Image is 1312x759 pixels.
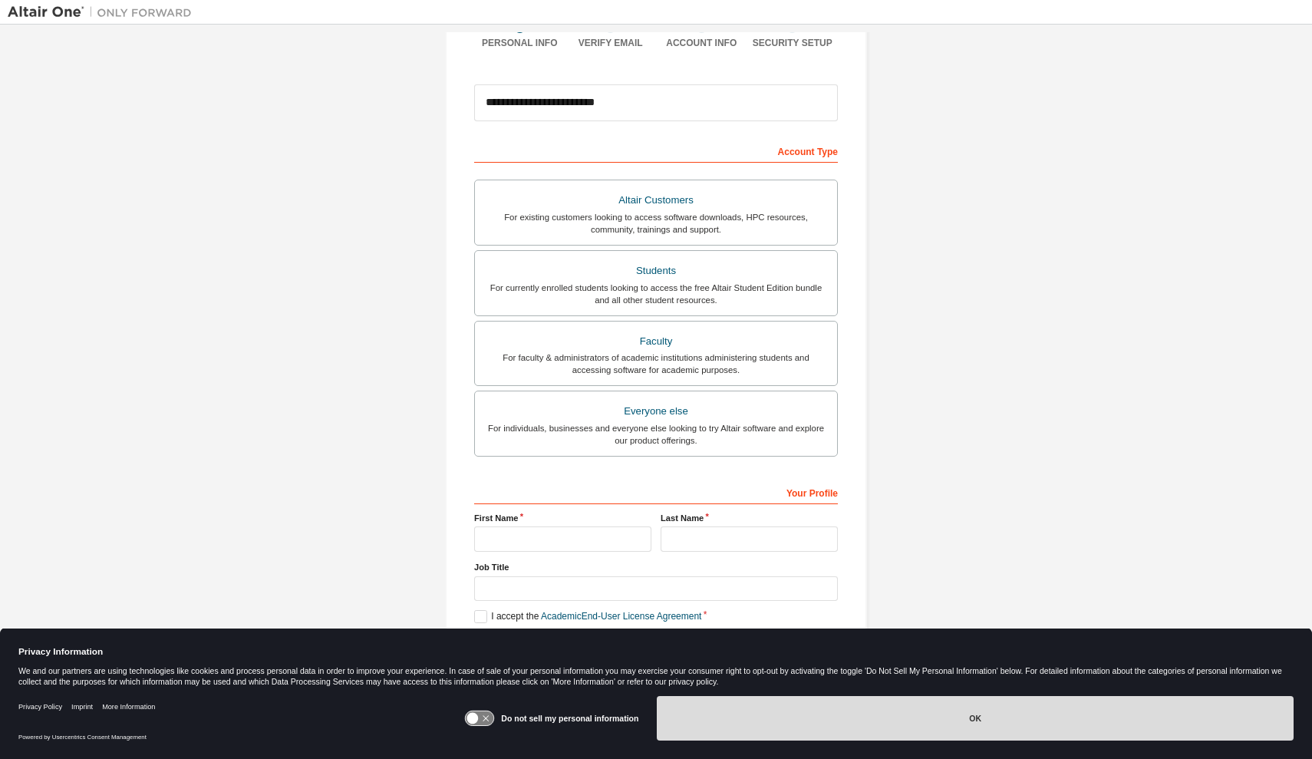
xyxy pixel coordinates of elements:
div: For individuals, businesses and everyone else looking to try Altair software and explore our prod... [484,422,828,447]
div: Personal Info [474,37,565,49]
div: Security Setup [747,37,839,49]
div: For existing customers looking to access software downloads, HPC resources, community, trainings ... [484,211,828,236]
div: Altair Customers [484,190,828,211]
label: First Name [474,512,651,524]
div: For faculty & administrators of academic institutions administering students and accessing softwa... [484,351,828,376]
div: For currently enrolled students looking to access the free Altair Student Edition bundle and all ... [484,282,828,306]
img: Altair One [8,5,199,20]
div: Your Profile [474,480,838,504]
div: Account Type [474,138,838,163]
div: Faculty [484,331,828,352]
label: I accept the [474,610,701,623]
div: Verify Email [565,37,657,49]
div: Students [484,260,828,282]
label: Last Name [661,512,838,524]
div: Everyone else [484,401,828,422]
div: Account Info [656,37,747,49]
a: Academic End-User License Agreement [541,611,701,622]
label: Job Title [474,561,838,573]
